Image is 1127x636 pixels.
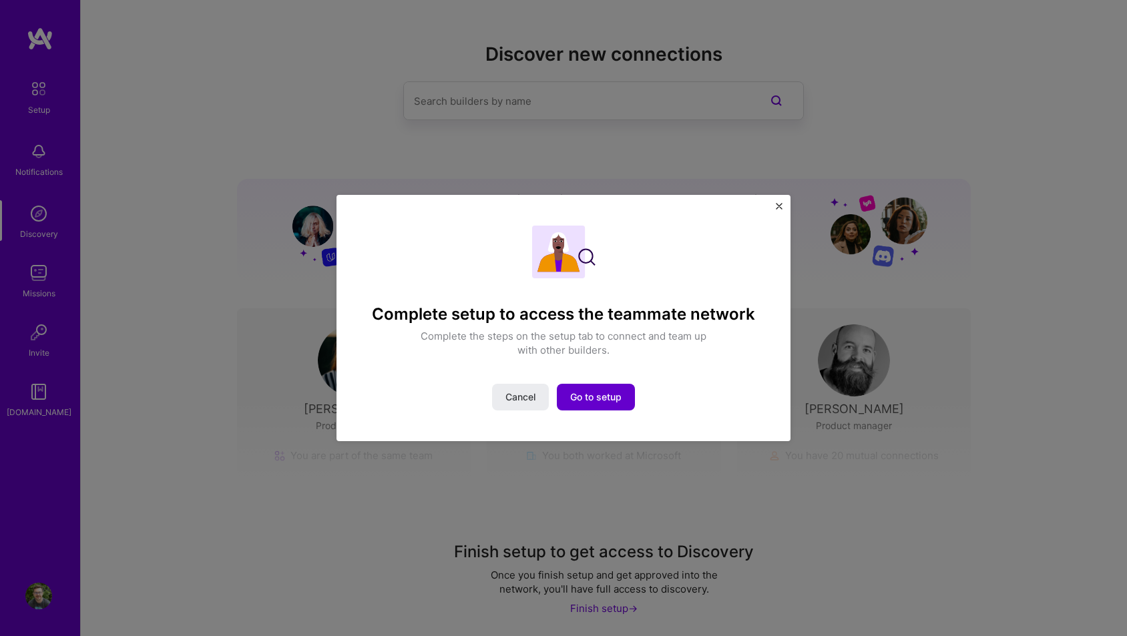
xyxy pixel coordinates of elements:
p: Complete the steps on the setup tab to connect and team up with other builders. [413,329,714,357]
h4: Complete setup to access the teammate network [372,305,755,324]
img: Complete setup illustration [532,226,596,278]
button: Close [776,203,782,217]
button: Go to setup [557,384,635,410]
button: Cancel [492,384,549,410]
span: Cancel [505,390,535,404]
span: Go to setup [570,390,622,404]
